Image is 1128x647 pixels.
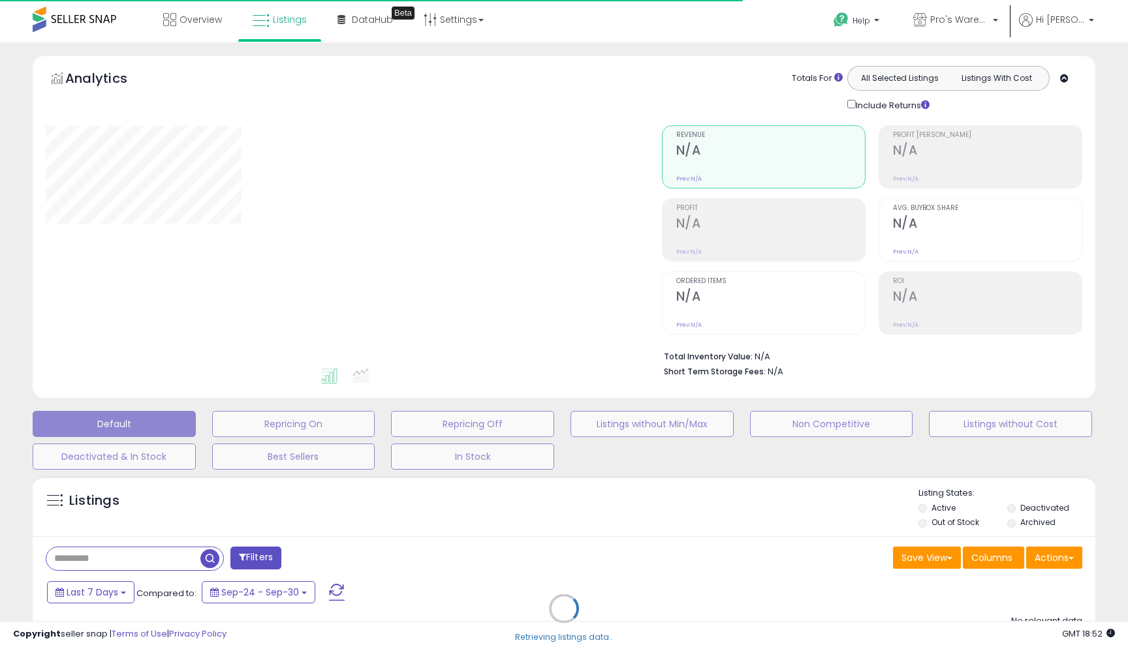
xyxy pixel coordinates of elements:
[792,72,843,85] div: Totals For
[664,351,753,362] b: Total Inventory Value:
[273,13,307,26] span: Listings
[768,365,783,378] span: N/A
[392,7,415,20] div: Tooltip anchor
[664,366,766,377] b: Short Term Storage Fees:
[893,248,918,256] small: Prev: N/A
[893,143,1082,160] h2: N/A
[391,444,554,470] button: In Stock
[948,70,1045,87] button: Listings With Cost
[676,248,702,256] small: Prev: N/A
[893,216,1082,233] h2: N/A
[676,205,865,212] span: Profit
[676,143,865,160] h2: N/A
[676,289,865,307] h2: N/A
[851,70,948,87] button: All Selected Listings
[352,13,393,26] span: DataHub
[893,132,1082,139] span: Profit [PERSON_NAME]
[515,631,613,643] div: Retrieving listings data..
[676,278,865,285] span: Ordered Items
[180,13,222,26] span: Overview
[838,97,945,112] div: Include Returns
[823,2,892,42] a: Help
[893,321,918,329] small: Prev: N/A
[33,444,196,470] button: Deactivated & In Stock
[853,15,870,26] span: Help
[833,12,849,28] i: Get Help
[893,205,1082,212] span: Avg. Buybox Share
[212,411,375,437] button: Repricing On
[930,13,989,26] span: Pro's Warehouse
[676,132,865,139] span: Revenue
[391,411,554,437] button: Repricing Off
[13,628,227,640] div: seller snap | |
[929,411,1092,437] button: Listings without Cost
[212,444,375,470] button: Best Sellers
[13,627,61,640] strong: Copyright
[571,411,734,437] button: Listings without Min/Max
[893,289,1082,307] h2: N/A
[893,278,1082,285] span: ROI
[676,175,702,183] small: Prev: N/A
[676,321,702,329] small: Prev: N/A
[664,348,1073,363] li: N/A
[750,411,913,437] button: Non Competitive
[1019,13,1094,42] a: Hi [PERSON_NAME]
[33,411,196,437] button: Default
[1036,13,1085,26] span: Hi [PERSON_NAME]
[65,69,153,91] h5: Analytics
[676,216,865,233] h2: N/A
[893,175,918,183] small: Prev: N/A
